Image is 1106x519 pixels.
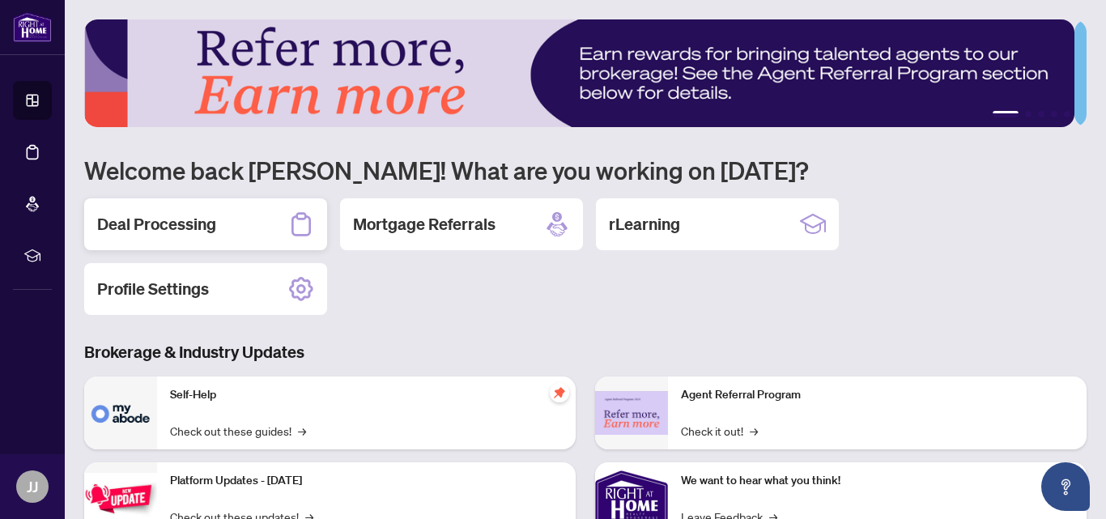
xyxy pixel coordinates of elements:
img: Agent Referral Program [595,391,668,436]
p: We want to hear what you think! [681,472,1074,490]
h3: Brokerage & Industry Updates [84,341,1087,364]
img: Slide 0 [84,19,1074,127]
h2: Mortgage Referrals [353,213,496,236]
button: 1 [993,111,1019,117]
button: 4 [1051,111,1057,117]
span: pushpin [550,383,569,402]
h2: Deal Processing [97,213,216,236]
img: Self-Help [84,376,157,449]
button: Open asap [1041,462,1090,511]
span: → [750,422,758,440]
h2: rLearning [609,213,680,236]
span: → [298,422,306,440]
button: 3 [1038,111,1044,117]
h1: Welcome back [PERSON_NAME]! What are you working on [DATE]? [84,155,1087,185]
p: Agent Referral Program [681,386,1074,404]
img: logo [13,12,52,42]
button: 2 [1025,111,1032,117]
a: Check out these guides!→ [170,422,306,440]
p: Platform Updates - [DATE] [170,472,563,490]
p: Self-Help [170,386,563,404]
button: 5 [1064,111,1070,117]
span: JJ [27,475,38,498]
a: Check it out!→ [681,422,758,440]
h2: Profile Settings [97,278,209,300]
